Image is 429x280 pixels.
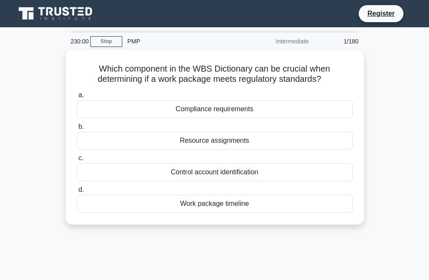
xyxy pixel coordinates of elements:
[77,132,353,150] div: Resource assignments
[239,33,314,50] div: Intermediate
[77,100,353,118] div: Compliance requirements
[78,186,84,193] span: d.
[77,195,353,213] div: Work package timeline
[76,64,354,85] h5: Which component in the WBS Dictionary can be crucial when determining if a work package meets reg...
[77,163,353,181] div: Control account identification
[122,33,239,50] div: PMP
[314,33,364,50] div: 1/180
[66,33,90,50] div: 230:00
[78,91,84,98] span: a.
[78,123,84,130] span: b.
[90,36,122,47] a: Stop
[362,8,400,19] a: Register
[78,154,83,162] span: c.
